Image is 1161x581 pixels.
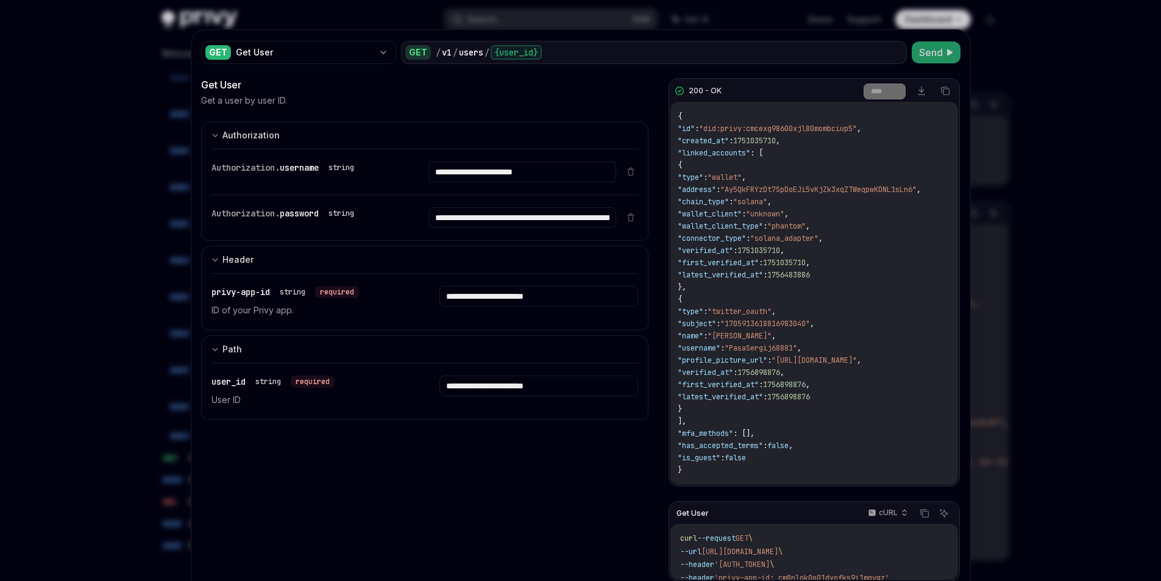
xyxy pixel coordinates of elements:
[211,286,359,298] div: privy-app-id
[806,380,810,390] span: ,
[280,287,305,297] div: string
[763,441,767,451] span: :
[678,307,703,316] span: "type"
[767,270,810,280] span: 1756483886
[405,45,431,60] div: GET
[733,197,767,207] span: "solana"
[701,547,778,557] span: [URL][DOMAIN_NAME]
[763,258,806,268] span: 1751035710
[797,343,801,353] span: ,
[708,331,772,341] span: "[PERSON_NAME]"
[737,368,780,377] span: 1756898876
[733,429,754,438] span: : [],
[328,209,354,218] div: string
[699,124,857,134] span: "did:privy:cmcexg98600xjl80mombciup5"
[784,209,789,219] span: ,
[678,221,763,231] span: "wallet_client_type"
[770,560,774,569] span: \
[201,94,287,107] p: Get a user by user ID.
[716,319,720,329] span: :
[720,185,917,194] span: "Ay5QkFRYzDt7SpDoEJi5vKjZk3xqZTWeqpwKDNL1sLn6"
[879,508,898,518] p: cURL
[912,41,960,63] button: Send
[767,355,772,365] span: :
[678,160,682,170] span: {
[236,46,374,59] div: Get User
[780,246,784,255] span: ,
[678,380,759,390] span: "first_verified_at"
[680,560,714,569] span: --header
[703,307,708,316] span: :
[453,46,458,59] div: /
[678,441,763,451] span: "has_accepted_terms"
[763,380,806,390] span: 1756898876
[211,208,280,219] span: Authorization.
[763,392,767,402] span: :
[750,233,818,243] span: "solana_adapter"
[678,246,733,255] span: "verified_at"
[459,46,483,59] div: users
[689,86,722,96] div: 200 - OK
[678,185,716,194] span: "address"
[201,335,649,363] button: expand input section
[736,533,748,543] span: GET
[759,380,763,390] span: :
[678,148,750,158] span: "linked_accounts"
[759,258,763,268] span: :
[201,40,396,65] button: GETGet User
[742,209,746,219] span: :
[708,173,742,182] span: "wallet"
[678,319,716,329] span: "subject"
[211,376,335,388] div: user_id
[917,185,921,194] span: ,
[678,368,733,377] span: "verified_at"
[315,286,359,298] div: required
[716,185,720,194] span: :
[222,342,242,357] div: Path
[678,233,746,243] span: "connector_type"
[720,319,810,329] span: "1705913618816983040"
[678,429,733,438] span: "mfa_methods"
[936,505,952,521] button: Ask AI
[750,148,763,158] span: : [
[678,404,682,414] span: }
[211,162,359,174] div: Authorization.username
[491,45,542,60] div: {user_id}
[291,376,335,388] div: required
[678,270,763,280] span: "latest_verified_at"
[763,221,767,231] span: :
[678,124,695,134] span: "id"
[680,533,697,543] span: curl
[789,441,793,451] span: ,
[680,547,701,557] span: --url
[676,508,709,518] span: Get User
[211,207,359,219] div: Authorization.password
[720,343,725,353] span: :
[767,197,772,207] span: ,
[703,331,708,341] span: :
[697,533,736,543] span: --request
[678,465,682,475] span: }
[763,270,767,280] span: :
[806,258,810,268] span: ,
[678,294,682,304] span: {
[436,46,441,59] div: /
[725,343,797,353] span: "PasaSergij68881"
[695,124,699,134] span: :
[857,355,861,365] span: ,
[780,368,784,377] span: ,
[776,136,780,146] span: ,
[211,376,246,387] span: user_id
[678,258,759,268] span: "first_verified_at"
[211,393,410,407] p: User ID
[748,533,753,543] span: \
[280,208,319,219] span: password
[857,124,861,134] span: ,
[708,307,772,316] span: "twitter_oauth"
[255,377,281,387] div: string
[678,453,720,463] span: "is_guest"
[919,45,943,60] span: Send
[678,331,703,341] span: "name"
[767,221,806,231] span: "phantom"
[678,112,682,121] span: {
